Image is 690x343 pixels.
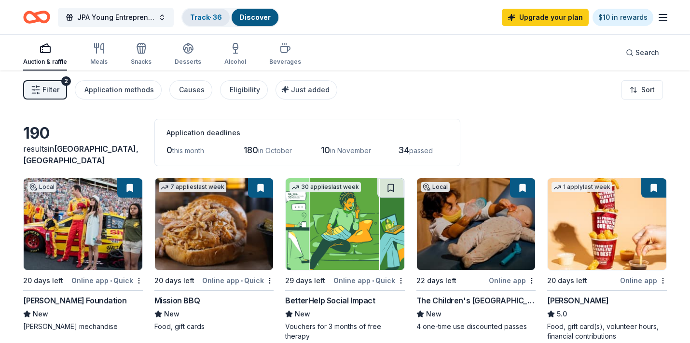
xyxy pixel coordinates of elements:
[258,146,292,155] span: in October
[23,80,67,100] button: Filter2
[295,308,310,320] span: New
[230,84,260,96] div: Eligibility
[61,76,71,86] div: 2
[489,274,536,286] div: Online app
[154,178,274,331] a: Image for Mission BBQ7 applieslast week20 days leftOnline app•QuickMission BBQNewFood, gift cards
[154,295,200,306] div: Mission BBQ
[33,308,48,320] span: New
[23,295,126,306] div: [PERSON_NAME] Foundation
[202,274,274,286] div: Online app Quick
[621,80,663,100] button: Sort
[416,178,536,331] a: Image for The Children's Museum of WilmingtonLocal22 days leftOnline appThe Children's [GEOGRAPHI...
[90,58,108,66] div: Meals
[417,178,536,270] img: Image for The Children's Museum of Wilmington
[548,178,666,270] img: Image for Sheetz
[23,144,138,165] span: [GEOGRAPHIC_DATA], [GEOGRAPHIC_DATA]
[244,145,258,155] span: 180
[593,9,653,26] a: $10 in rewards
[175,58,201,66] div: Desserts
[131,58,152,66] div: Snacks
[28,182,56,192] div: Local
[547,322,667,341] div: Food, gift card(s), volunteer hours, financial contributions
[552,182,612,192] div: 1 apply last week
[166,127,448,139] div: Application deadlines
[286,178,404,270] img: Image for BetterHelp Social Impact
[190,13,222,21] a: Track· 36
[291,86,330,94] span: Just added
[172,146,204,155] span: this month
[285,178,405,341] a: Image for BetterHelp Social Impact30 applieslast week29 days leftOnline app•QuickBetterHelp Socia...
[502,9,589,26] a: Upgrade your plan
[641,84,655,96] span: Sort
[409,146,433,155] span: passed
[169,80,212,100] button: Causes
[285,322,405,341] div: Vouchers for 3 months of free therapy
[421,182,450,192] div: Local
[23,124,143,143] div: 190
[23,178,143,331] a: Image for Joey Logano FoundationLocal20 days leftOnline app•Quick[PERSON_NAME] FoundationNew[PERS...
[547,295,608,306] div: [PERSON_NAME]
[618,43,667,62] button: Search
[166,145,172,155] span: 0
[23,6,50,29] a: Home
[620,274,667,286] div: Online app
[333,274,405,286] div: Online app Quick
[24,178,142,270] img: Image for Joey Logano Foundation
[75,80,162,100] button: Application methods
[181,8,279,27] button: Track· 36Discover
[110,277,112,285] span: •
[372,277,374,285] span: •
[179,84,205,96] div: Causes
[58,8,174,27] button: JPA Young Entrepreneur’s Christmas Market
[239,13,271,21] a: Discover
[23,275,63,286] div: 20 days left
[224,39,246,71] button: Alcohol
[23,39,67,71] button: Auction & raffle
[426,308,442,320] span: New
[241,277,243,285] span: •
[84,84,154,96] div: Application methods
[220,80,268,100] button: Eligibility
[547,178,667,341] a: Image for Sheetz1 applylast week20 days leftOnline app[PERSON_NAME]5.0Food, gift card(s), volunte...
[285,275,325,286] div: 29 days left
[23,322,143,331] div: [PERSON_NAME] mechandise
[276,80,337,100] button: Just added
[77,12,154,23] span: JPA Young Entrepreneur’s Christmas Market
[42,84,59,96] span: Filter
[224,58,246,66] div: Alcohol
[159,182,226,192] div: 7 applies last week
[269,58,301,66] div: Beverages
[155,178,274,270] img: Image for Mission BBQ
[154,322,274,331] div: Food, gift cards
[635,47,659,58] span: Search
[269,39,301,71] button: Beverages
[90,39,108,71] button: Meals
[131,39,152,71] button: Snacks
[154,275,194,286] div: 20 days left
[330,146,371,155] span: in November
[23,144,138,165] span: in
[164,308,179,320] span: New
[23,58,67,66] div: Auction & raffle
[398,145,409,155] span: 34
[416,295,536,306] div: The Children's [GEOGRAPHIC_DATA]
[416,275,456,286] div: 22 days left
[416,322,536,331] div: 4 one-time use discounted passes
[547,275,587,286] div: 20 days left
[290,182,361,192] div: 30 applies last week
[285,295,375,306] div: BetterHelp Social Impact
[23,143,143,166] div: results
[71,274,143,286] div: Online app Quick
[321,145,330,155] span: 10
[557,308,567,320] span: 5.0
[175,39,201,71] button: Desserts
